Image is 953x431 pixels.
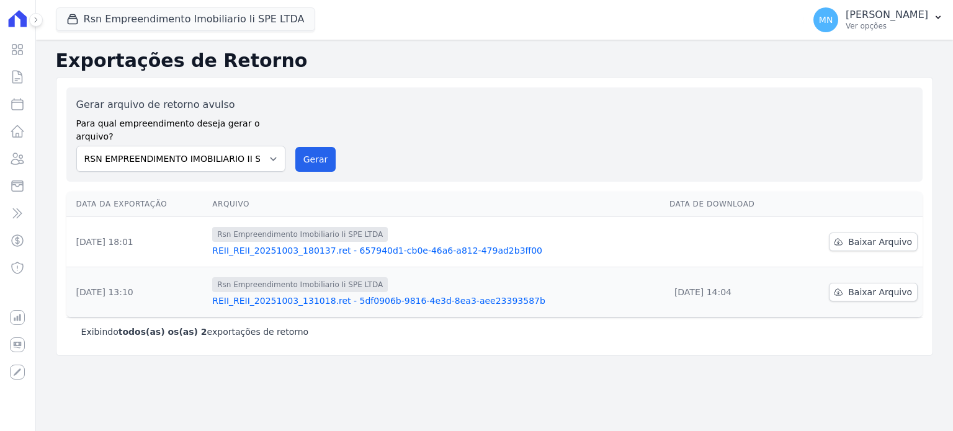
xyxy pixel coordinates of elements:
[66,192,208,217] th: Data da Exportação
[846,9,928,21] p: [PERSON_NAME]
[819,16,833,24] span: MN
[66,217,208,267] td: [DATE] 18:01
[848,286,912,298] span: Baixar Arquivo
[212,295,660,307] a: REII_REII_20251003_131018.ret - 5df0906b-9816-4e3d-8ea3-aee23393587b
[664,267,792,318] td: [DATE] 14:04
[803,2,953,37] button: MN [PERSON_NAME] Ver opções
[207,192,664,217] th: Arquivo
[119,327,207,337] b: todos(as) os(as) 2
[81,326,309,338] p: Exibindo exportações de retorno
[66,267,208,318] td: [DATE] 13:10
[56,7,315,31] button: Rsn Empreendimento Imobiliario Ii SPE LTDA
[846,21,928,31] p: Ver opções
[76,112,285,143] label: Para qual empreendimento deseja gerar o arquivo?
[212,244,660,257] a: REII_REII_20251003_180137.ret - 657940d1-cb0e-46a6-a812-479ad2b3ff00
[295,147,336,172] button: Gerar
[76,97,285,112] label: Gerar arquivo de retorno avulso
[56,50,933,72] h2: Exportações de Retorno
[212,227,388,242] span: Rsn Empreendimento Imobiliario Ii SPE LTDA
[664,192,792,217] th: Data de Download
[848,236,912,248] span: Baixar Arquivo
[829,233,918,251] a: Baixar Arquivo
[829,283,918,301] a: Baixar Arquivo
[212,277,388,292] span: Rsn Empreendimento Imobiliario Ii SPE LTDA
